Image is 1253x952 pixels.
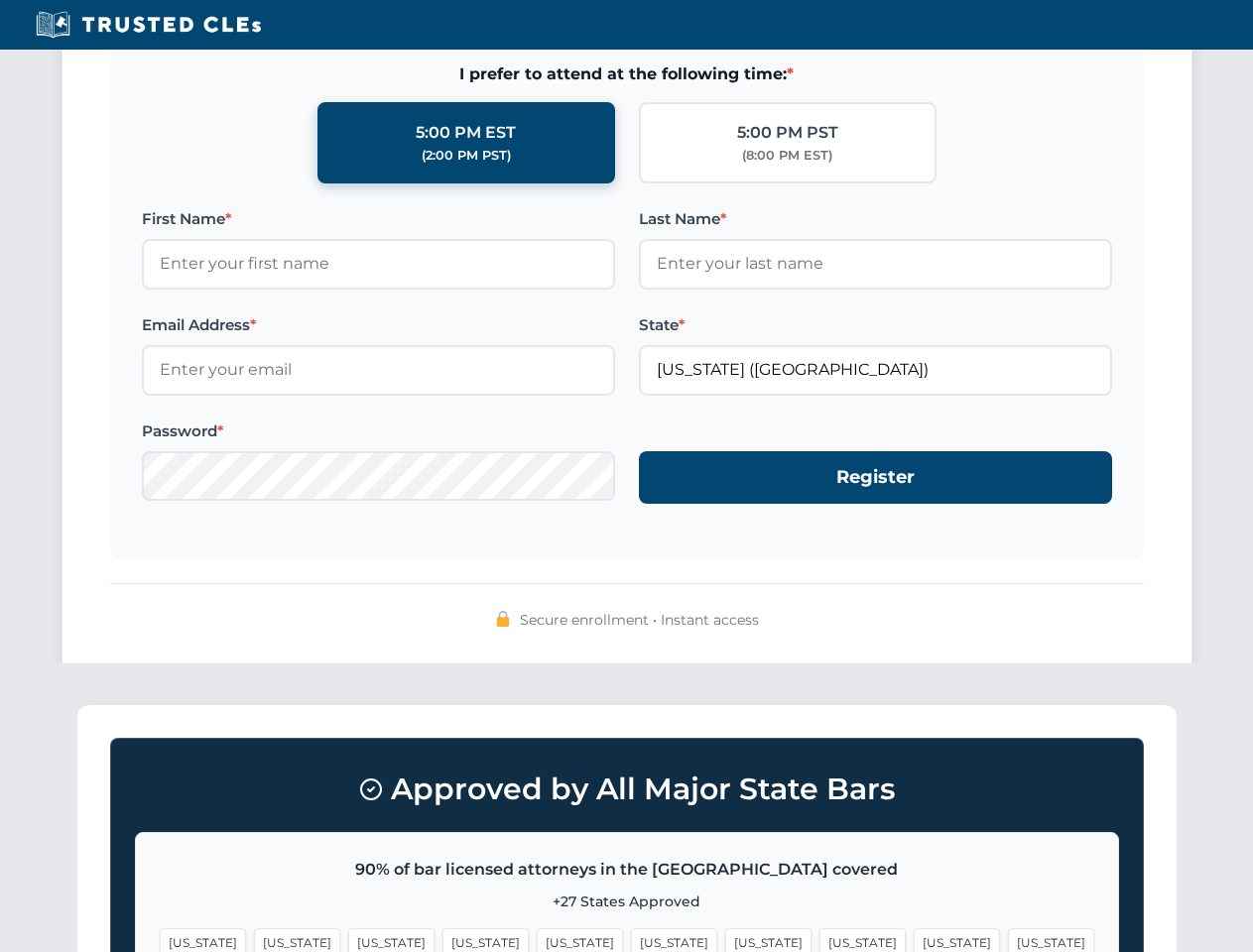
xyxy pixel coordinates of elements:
[160,891,1094,912] p: +27 States Approved
[135,763,1119,816] h3: Approved by All Major State Bars
[416,120,516,146] div: 5:00 PM EST
[495,611,511,627] img: 🔒
[142,419,615,443] label: Password
[742,146,832,166] div: (8:00 PM EST)
[142,61,1112,87] span: I prefer to attend at the following time:
[639,313,1112,337] label: State
[160,857,1094,883] p: 90% of bar licensed attorneys in the [GEOGRAPHIC_DATA] covered
[30,10,267,40] img: Trusted CLEs
[142,239,615,289] input: Enter your first name
[639,345,1112,395] input: Florida (FL)
[639,239,1112,289] input: Enter your last name
[520,609,759,631] span: Secure enrollment • Instant access
[142,345,615,395] input: Enter your email
[737,120,838,146] div: 5:00 PM PST
[422,146,511,166] div: (2:00 PM PST)
[639,207,1112,231] label: Last Name
[639,451,1112,504] button: Register
[142,207,615,231] label: First Name
[142,313,615,337] label: Email Address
